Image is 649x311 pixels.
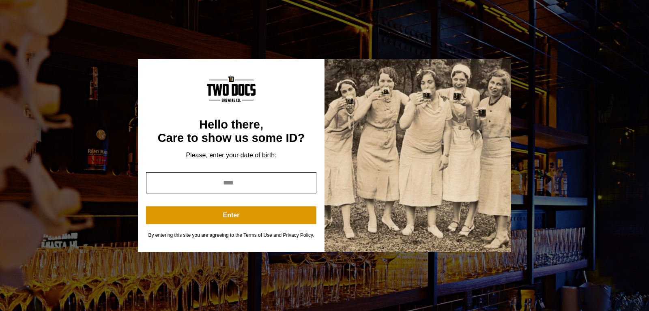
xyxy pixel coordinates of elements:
[146,151,316,159] div: Please, enter your date of birth:
[146,206,316,224] button: Enter
[207,75,256,102] img: Content Logo
[146,118,316,145] div: Hello there, Care to show us some ID?
[146,172,316,193] input: year
[146,232,316,238] div: By entering this site you are agreeing to the Terms of Use and Privacy Policy.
